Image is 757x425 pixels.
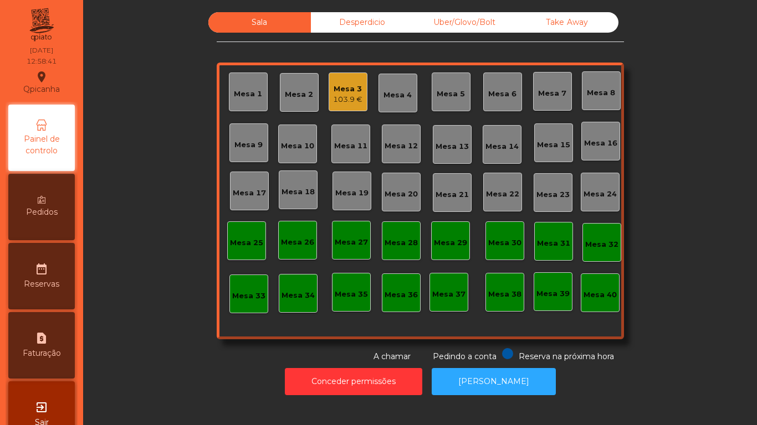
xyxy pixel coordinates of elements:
div: Mesa 11 [334,141,367,152]
div: Mesa 22 [486,189,519,200]
div: Mesa 8 [587,87,615,99]
div: Mesa 13 [436,141,469,152]
div: Mesa 4 [383,90,412,101]
div: Mesa 25 [230,237,263,248]
div: Mesa 20 [385,189,418,200]
div: Qpicanha [23,69,60,96]
div: Mesa 16 [584,138,617,149]
div: Mesa 33 [232,291,265,302]
div: Mesa 15 [537,139,570,151]
div: Mesa 34 [282,290,315,301]
div: Mesa 40 [584,289,617,300]
div: Mesa 10 [281,141,314,152]
div: Mesa 24 [584,189,617,200]
button: Conceder permissões [285,368,422,395]
div: Uber/Glovo/Bolt [413,12,516,33]
div: Mesa 38 [488,289,521,300]
span: Reserva na próxima hora [519,351,614,361]
i: location_on [35,70,48,84]
div: Mesa 5 [437,89,465,100]
img: qpiato [28,6,55,44]
div: Mesa 39 [536,288,570,299]
div: 103.9 € [333,94,362,105]
span: Faturação [23,348,61,359]
i: exit_to_app [35,401,48,414]
div: Mesa 27 [335,237,368,248]
span: Pedidos [26,206,58,218]
i: date_range [35,262,48,276]
div: Mesa 35 [335,289,368,300]
div: Mesa 30 [488,237,521,248]
div: Mesa 9 [234,139,263,151]
div: Mesa 26 [281,237,314,248]
div: Mesa 7 [538,88,566,99]
div: Mesa 29 [434,237,467,248]
div: Mesa 31 [537,238,570,249]
div: Mesa 19 [335,188,369,199]
div: Mesa 17 [233,188,266,199]
button: [PERSON_NAME] [432,368,556,395]
div: Desperdicio [311,12,413,33]
div: Take Away [516,12,618,33]
div: Mesa 28 [385,237,418,248]
div: Mesa 18 [282,186,315,198]
div: Mesa 37 [432,289,466,300]
div: Mesa 14 [485,141,519,152]
div: Mesa 21 [436,189,469,200]
div: Mesa 36 [385,289,418,300]
div: Mesa 2 [285,89,313,100]
i: request_page [35,331,48,345]
span: Pedindo a conta [433,351,497,361]
div: [DATE] [30,45,53,55]
div: Mesa 32 [585,239,618,250]
span: A chamar [374,351,411,361]
span: Reservas [24,278,59,290]
span: Painel de controlo [11,133,72,157]
div: Mesa 3 [333,84,362,95]
div: Mesa 1 [234,89,262,100]
div: Mesa 6 [488,89,516,100]
div: Mesa 23 [536,189,570,200]
div: Mesa 12 [385,141,418,152]
div: Sala [208,12,311,33]
div: 12:58:41 [27,56,57,66]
